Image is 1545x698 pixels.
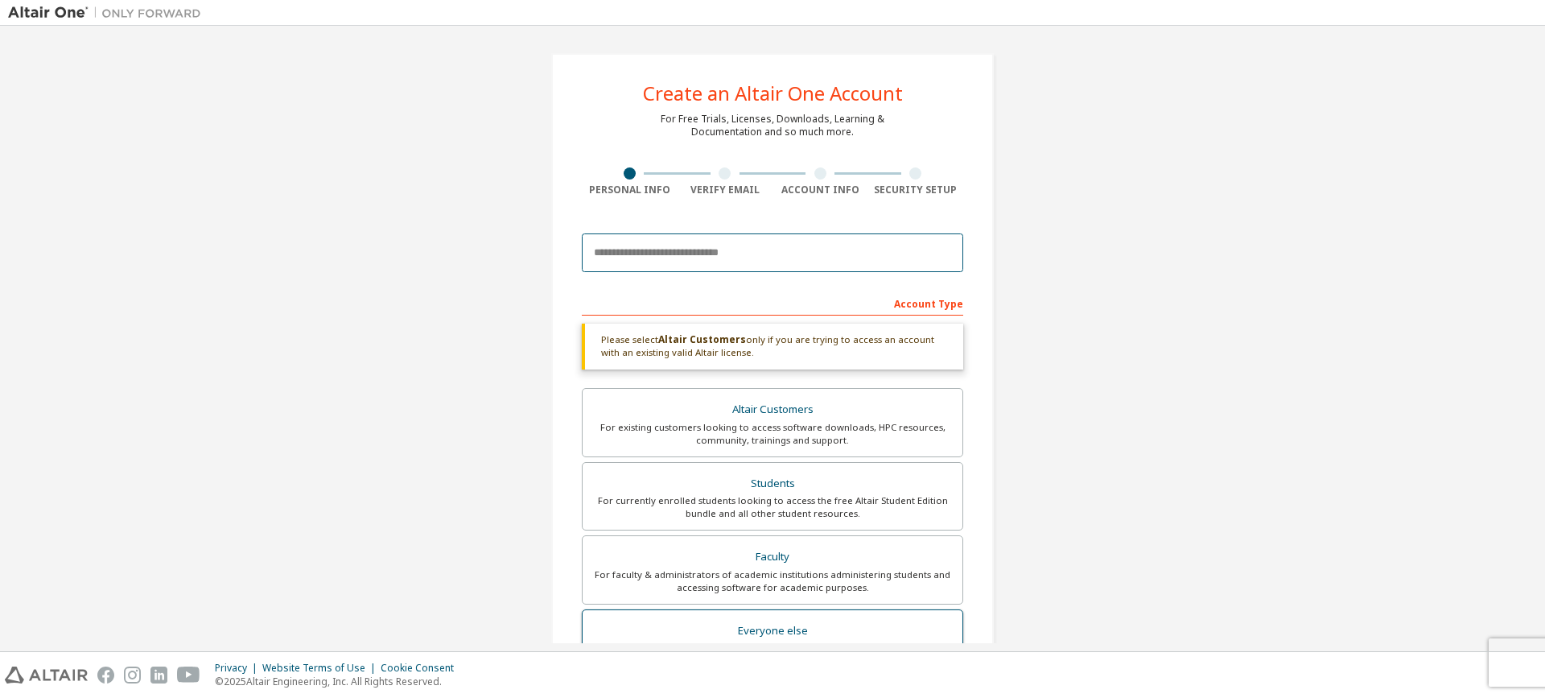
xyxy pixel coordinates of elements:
div: Privacy [215,662,262,675]
div: Faculty [592,546,953,568]
div: Students [592,473,953,495]
div: For individuals, businesses and everyone else looking to try Altair software and explore our prod... [592,642,953,668]
div: Security Setup [868,184,964,196]
div: Personal Info [582,184,678,196]
div: For Free Trials, Licenses, Downloads, Learning & Documentation and so much more. [661,113,884,138]
b: Altair Customers [658,332,746,346]
div: Please select only if you are trying to access an account with an existing valid Altair license. [582,324,963,370]
div: Everyone else [592,620,953,642]
img: facebook.svg [97,667,114,684]
div: For existing customers looking to access software downloads, HPC resources, community, trainings ... [592,421,953,447]
div: Verify Email [678,184,773,196]
div: Create an Altair One Account [643,84,903,103]
div: Account Type [582,290,963,316]
img: Altair One [8,5,209,21]
div: Cookie Consent [381,662,463,675]
div: Website Terms of Use [262,662,381,675]
div: For currently enrolled students looking to access the free Altair Student Edition bundle and all ... [592,494,953,520]
div: For faculty & administrators of academic institutions administering students and accessing softwa... [592,568,953,594]
img: youtube.svg [177,667,200,684]
img: linkedin.svg [150,667,167,684]
img: instagram.svg [124,667,141,684]
div: Altair Customers [592,399,953,421]
img: altair_logo.svg [5,667,88,684]
div: Account Info [772,184,868,196]
p: © 2025 Altair Engineering, Inc. All Rights Reserved. [215,675,463,688]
